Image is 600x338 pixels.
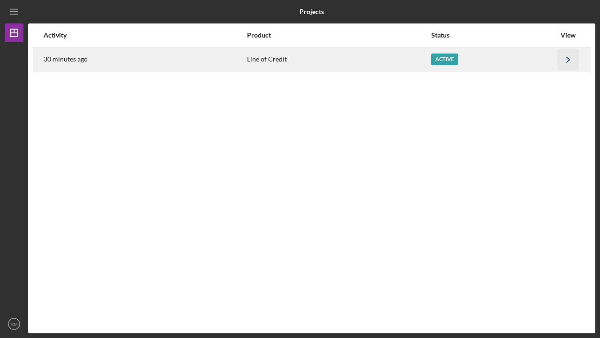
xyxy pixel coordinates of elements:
div: Product [247,31,430,39]
div: Line of Credit [247,48,430,71]
div: Active [431,54,458,65]
b: Projects [300,8,324,15]
div: Status [431,31,555,39]
div: Activity [44,31,246,39]
text: RM [11,322,18,327]
div: View [556,31,580,39]
time: 2025-10-08 15:04 [44,55,88,63]
button: RM [5,315,23,333]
